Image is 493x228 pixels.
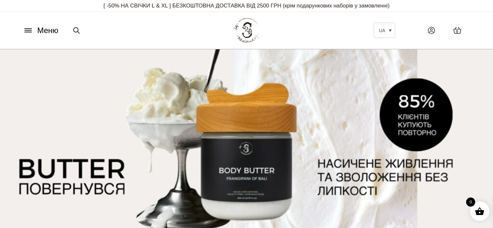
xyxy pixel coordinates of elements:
[379,28,385,33] span: UA
[456,29,458,34] span: 0
[374,23,395,38] a: UA
[447,20,468,41] a: 0
[37,25,58,36] span: Меню
[21,24,60,37] button: Меню
[233,18,259,42] img: BY SADOVSKIY
[466,198,475,207] span: 0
